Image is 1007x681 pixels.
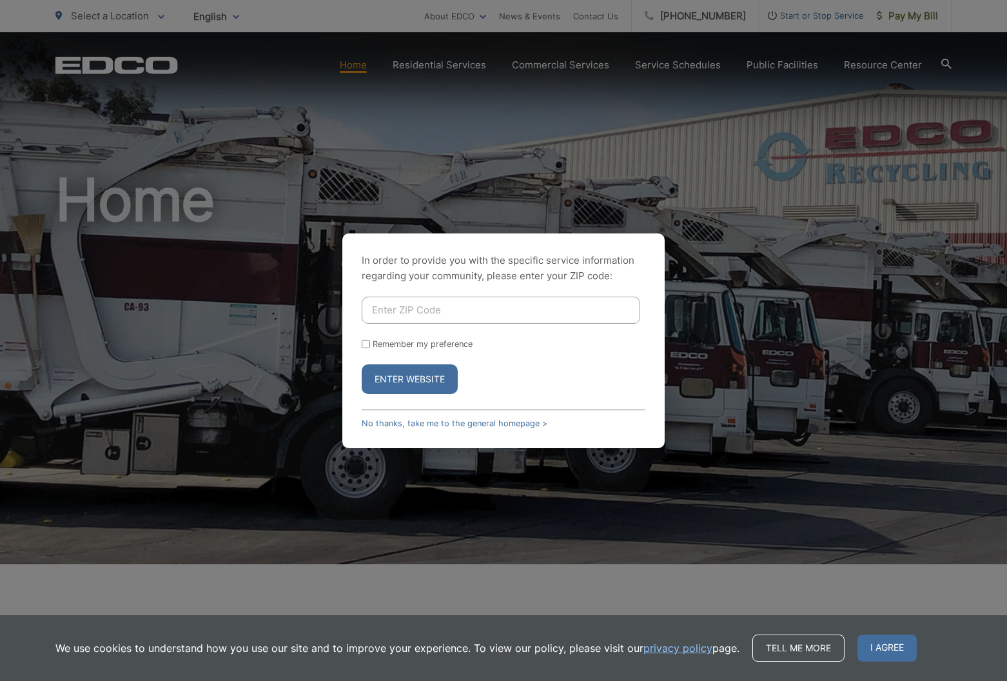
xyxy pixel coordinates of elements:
a: Tell me more [752,635,845,662]
a: privacy policy [643,640,712,656]
input: Enter ZIP Code [362,297,640,324]
span: I agree [857,635,917,662]
label: Remember my preference [373,339,473,349]
p: In order to provide you with the specific service information regarding your community, please en... [362,253,645,284]
p: We use cookies to understand how you use our site and to improve your experience. To view our pol... [55,640,739,656]
button: Enter Website [362,364,458,394]
a: No thanks, take me to the general homepage > [362,419,547,428]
